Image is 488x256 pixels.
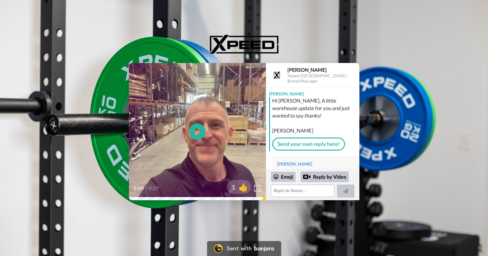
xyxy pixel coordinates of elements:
[210,35,278,54] img: Xpeed Australia logo
[303,173,310,181] div: Reply by Video
[272,138,345,151] a: Send your own reply here!
[266,88,359,97] div: [PERSON_NAME]
[277,161,354,167] div: [PERSON_NAME]
[301,171,349,182] div: Reply by Video
[271,172,296,182] div: Emoji
[272,97,358,134] div: Hi [PERSON_NAME], A little warehouse update for you and just wanted to say thanks! [PERSON_NAME]
[269,68,284,83] img: Profile Image
[145,185,148,192] span: /
[254,67,262,73] div: CC
[235,182,251,192] span: 👍
[227,180,251,194] button: 1👍
[149,185,160,192] span: 0:27
[133,185,144,192] span: 0:00
[227,183,235,191] span: 1
[287,67,359,73] div: [PERSON_NAME]
[254,185,260,191] img: Full screen
[287,73,359,84] div: Xpeed [GEOGRAPHIC_DATA] - Brand Manager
